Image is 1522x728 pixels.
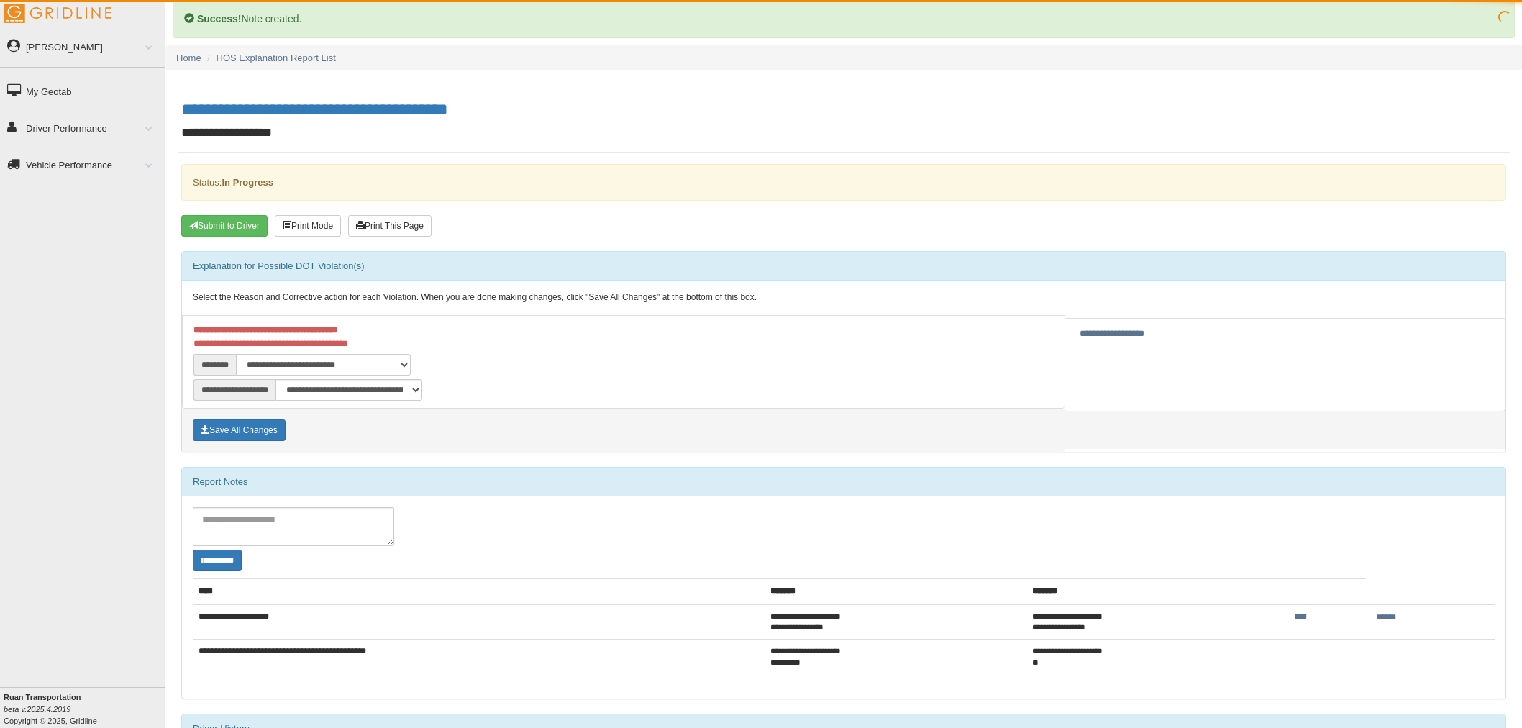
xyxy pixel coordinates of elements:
[4,691,165,727] div: Copyright © 2025, Gridline
[217,53,336,63] a: HOS Explanation Report List
[4,693,81,701] b: Ruan Transportation
[197,13,241,24] b: Success!
[182,252,1505,281] div: Explanation for Possible DOT Violation(s)
[193,550,242,571] button: Change Filter Options
[348,215,432,237] button: Print This Page
[182,281,1505,315] div: Select the Reason and Corrective action for each Violation. When you are done making changes, cli...
[181,164,1506,201] div: Status:
[222,177,273,188] strong: In Progress
[4,4,111,23] img: Gridline
[176,53,201,63] a: Home
[182,468,1505,496] div: Report Notes
[193,419,286,441] button: Save
[4,705,70,714] i: beta v.2025.4.2019
[275,215,341,237] button: Print Mode
[181,215,268,237] button: Submit To Driver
